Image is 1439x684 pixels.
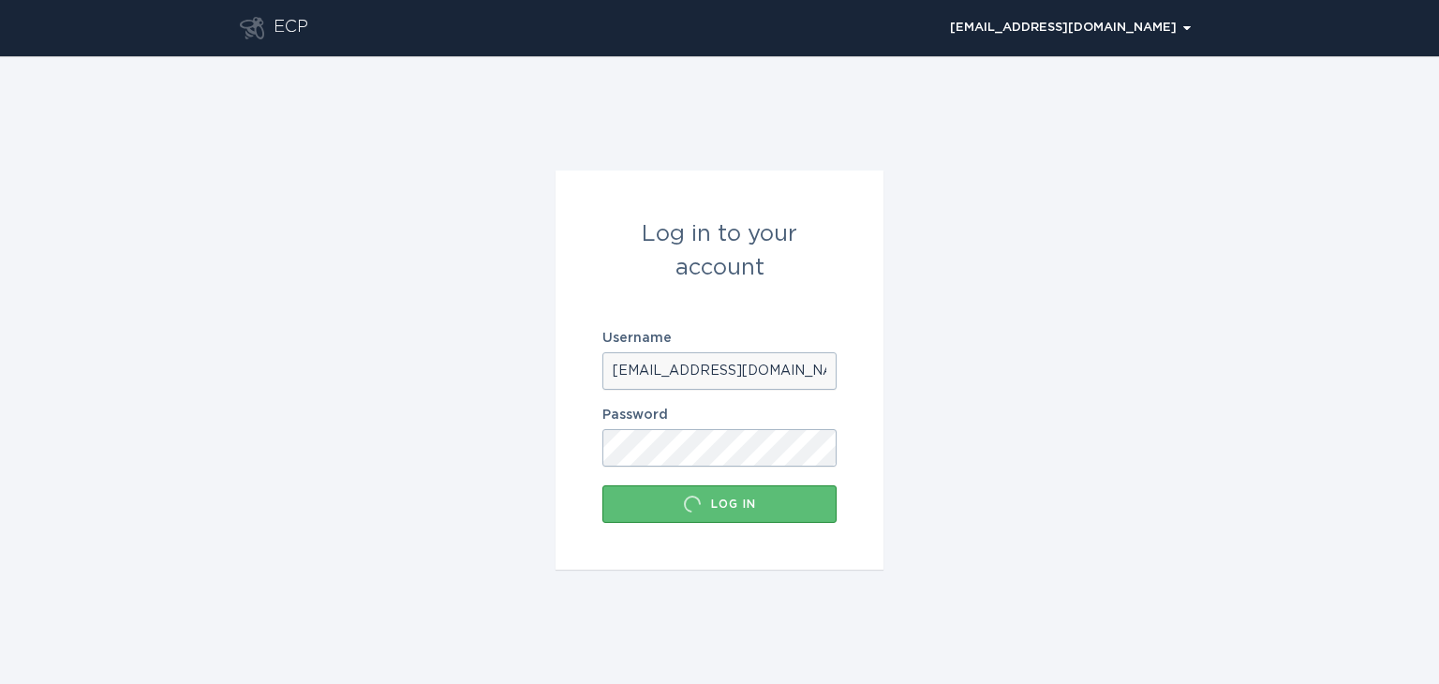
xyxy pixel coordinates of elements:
[240,17,264,39] button: Go to dashboard
[612,495,827,513] div: Log in
[602,409,837,422] label: Password
[950,22,1191,34] div: [EMAIL_ADDRESS][DOMAIN_NAME]
[942,14,1199,42] button: Open user account details
[602,217,837,285] div: Log in to your account
[274,17,308,39] div: ECP
[942,14,1199,42] div: Popover menu
[683,495,702,513] div: Loading
[602,485,837,523] button: Log in
[602,332,837,345] label: Username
